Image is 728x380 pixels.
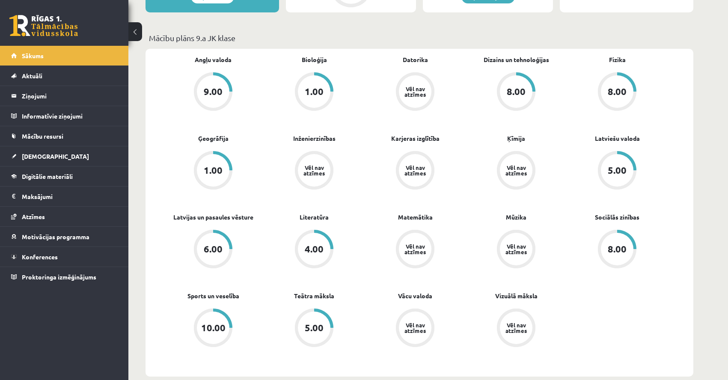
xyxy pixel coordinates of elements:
[365,309,466,349] a: Vēl nav atzīmes
[466,72,567,113] a: 8.00
[595,134,640,143] a: Latviešu valoda
[391,134,440,143] a: Karjeras izglītība
[567,72,668,113] a: 8.00
[403,243,427,255] div: Vēl nav atzīmes
[163,72,264,113] a: 9.00
[22,152,89,160] span: [DEMOGRAPHIC_DATA]
[198,134,229,143] a: Ģeogrāfija
[11,247,118,267] a: Konferences
[22,253,58,261] span: Konferences
[149,32,690,44] p: Mācību plāns 9.a JK klase
[201,323,226,332] div: 10.00
[204,166,223,175] div: 1.00
[22,213,45,220] span: Atzīmes
[507,87,526,96] div: 8.00
[305,87,324,96] div: 1.00
[22,187,118,206] legend: Maksājumi
[195,55,232,64] a: Angļu valoda
[11,86,118,106] a: Ziņojumi
[9,15,78,36] a: Rīgas 1. Tālmācības vidusskola
[484,55,549,64] a: Dizains un tehnoloģijas
[11,207,118,226] a: Atzīmes
[22,172,73,180] span: Digitālie materiāli
[264,151,365,191] a: Vēl nav atzīmes
[22,72,42,80] span: Aktuāli
[11,126,118,146] a: Mācību resursi
[403,165,427,176] div: Vēl nav atzīmes
[204,87,223,96] div: 9.00
[403,322,427,333] div: Vēl nav atzīmes
[11,227,118,246] a: Motivācijas programma
[11,166,118,186] a: Digitālie materiāli
[567,151,668,191] a: 5.00
[11,267,118,287] a: Proktoringa izmēģinājums
[294,291,334,300] a: Teātra māksla
[595,213,639,222] a: Sociālās zinības
[609,55,626,64] a: Fizika
[173,213,253,222] a: Latvijas un pasaules vēsture
[504,165,528,176] div: Vēl nav atzīmes
[504,322,528,333] div: Vēl nav atzīmes
[305,244,324,254] div: 4.00
[365,230,466,270] a: Vēl nav atzīmes
[264,230,365,270] a: 4.00
[305,323,324,332] div: 5.00
[302,165,326,176] div: Vēl nav atzīmes
[11,146,118,166] a: [DEMOGRAPHIC_DATA]
[403,86,427,97] div: Vēl nav atzīmes
[506,213,526,222] a: Mūzika
[11,66,118,86] a: Aktuāli
[22,86,118,106] legend: Ziņojumi
[466,151,567,191] a: Vēl nav atzīmes
[187,291,239,300] a: Sports un veselība
[608,166,627,175] div: 5.00
[11,106,118,126] a: Informatīvie ziņojumi
[11,46,118,65] a: Sākums
[567,230,668,270] a: 8.00
[608,87,627,96] div: 8.00
[466,309,567,349] a: Vēl nav atzīmes
[264,72,365,113] a: 1.00
[507,134,525,143] a: Ķīmija
[11,187,118,206] a: Maksājumi
[22,273,96,281] span: Proktoringa izmēģinājums
[608,244,627,254] div: 8.00
[163,309,264,349] a: 10.00
[398,291,432,300] a: Vācu valoda
[22,132,63,140] span: Mācību resursi
[300,213,329,222] a: Literatūra
[22,52,44,59] span: Sākums
[22,106,118,126] legend: Informatīvie ziņojumi
[302,55,327,64] a: Bioloģija
[204,244,223,254] div: 6.00
[466,230,567,270] a: Vēl nav atzīmes
[163,151,264,191] a: 1.00
[264,309,365,349] a: 5.00
[163,230,264,270] a: 6.00
[22,233,89,240] span: Motivācijas programma
[398,213,433,222] a: Matemātika
[495,291,538,300] a: Vizuālā māksla
[293,134,336,143] a: Inženierzinības
[365,151,466,191] a: Vēl nav atzīmes
[365,72,466,113] a: Vēl nav atzīmes
[504,243,528,255] div: Vēl nav atzīmes
[403,55,428,64] a: Datorika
